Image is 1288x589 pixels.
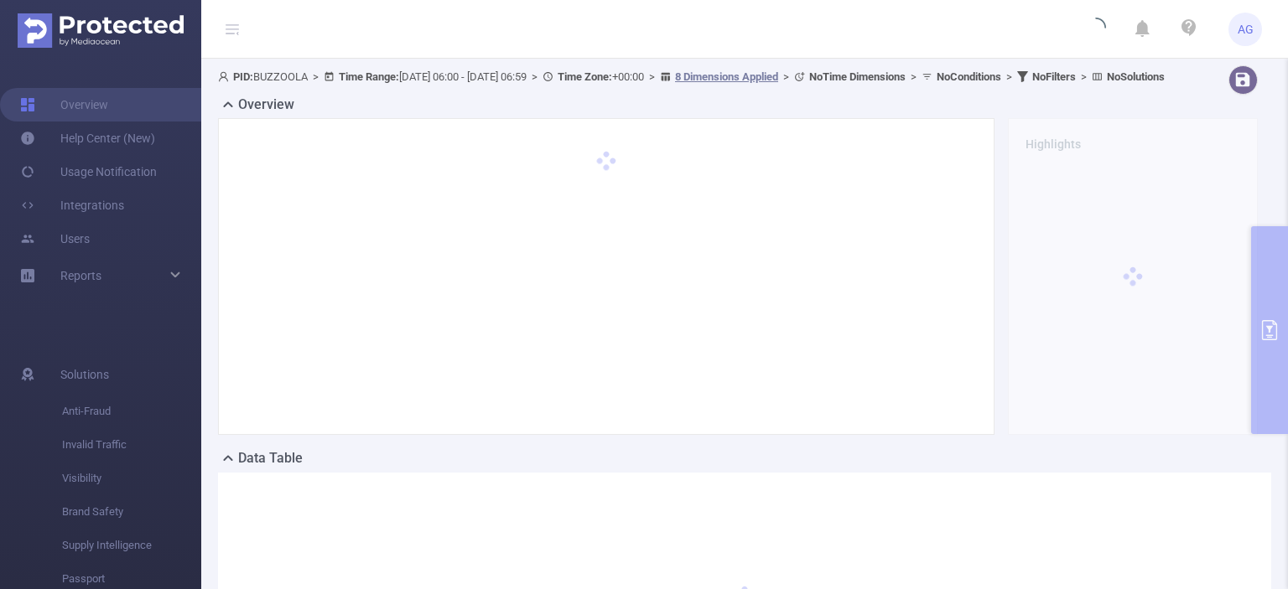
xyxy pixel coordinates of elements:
img: Protected Media [18,13,184,48]
u: 8 Dimensions Applied [675,70,778,83]
span: Anti-Fraud [62,395,201,428]
span: > [778,70,794,83]
span: > [1001,70,1017,83]
span: Invalid Traffic [62,428,201,462]
b: No Time Dimensions [809,70,906,83]
b: Time Zone: [558,70,612,83]
a: Overview [20,88,108,121]
span: Supply Intelligence [62,529,201,562]
a: Usage Notification [20,155,157,189]
span: Brand Safety [62,495,201,529]
span: > [644,70,660,83]
span: > [1076,70,1092,83]
b: No Solutions [1107,70,1165,83]
span: AG [1238,13,1254,46]
b: No Filters [1032,70,1076,83]
i: icon: loading [1086,18,1106,41]
span: Visibility [62,462,201,495]
b: PID: [233,70,253,83]
span: > [308,70,324,83]
b: No Conditions [937,70,1001,83]
span: > [906,70,922,83]
h2: Overview [238,95,294,115]
i: icon: user [218,71,233,82]
span: BUZZOOLA [DATE] 06:00 - [DATE] 06:59 +00:00 [218,70,1165,83]
h2: Data Table [238,448,303,468]
b: Time Range: [339,70,399,83]
span: Reports [60,269,101,282]
a: Help Center (New) [20,121,155,155]
a: Reports [60,259,101,292]
span: > [527,70,543,83]
a: Users [20,222,90,256]
a: Integrations [20,189,124,222]
span: Solutions [60,358,109,391]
